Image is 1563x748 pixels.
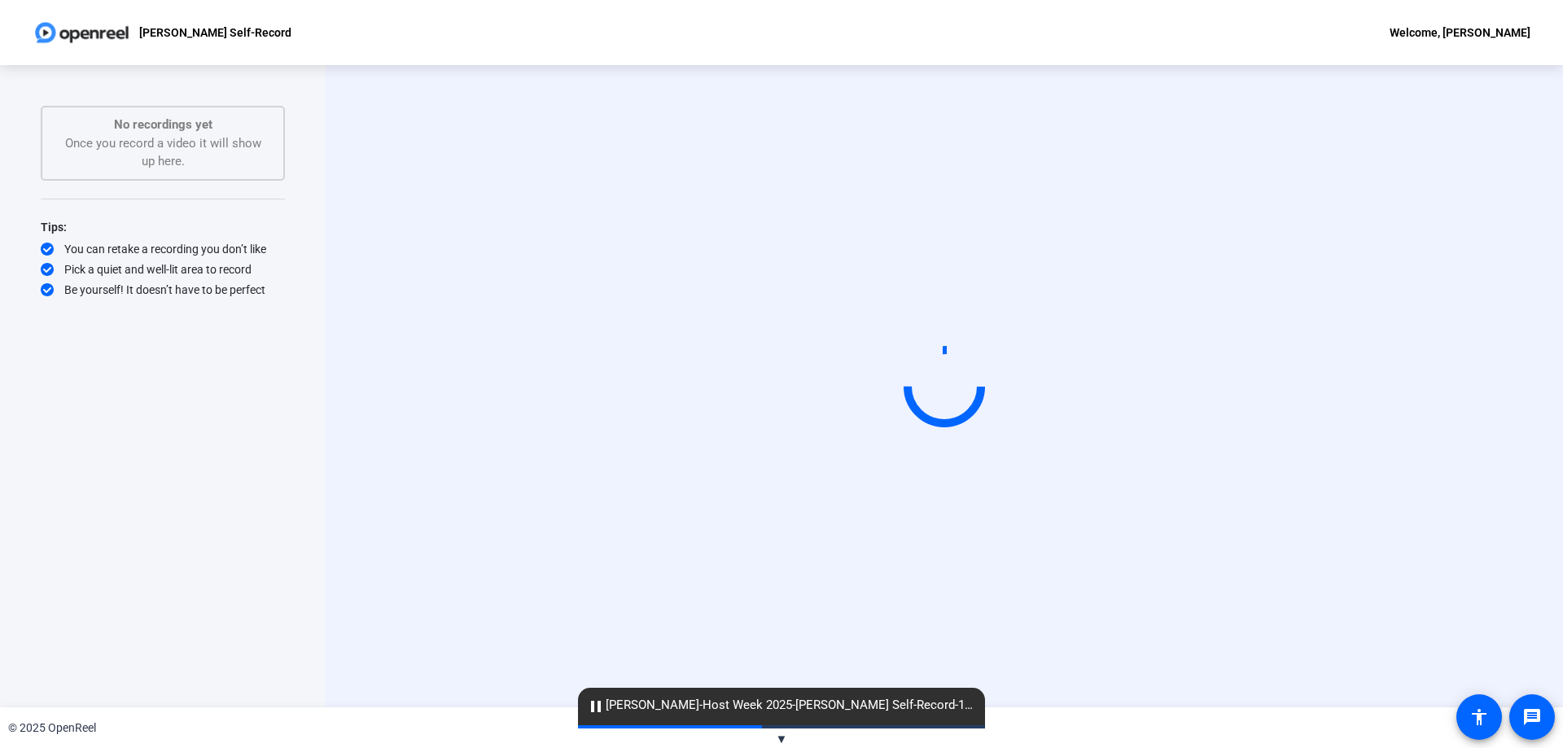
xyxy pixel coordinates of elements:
div: Be yourself! It doesn’t have to be perfect [41,282,285,298]
div: Welcome, [PERSON_NAME] [1390,23,1530,42]
p: [PERSON_NAME] Self-Record [139,23,291,42]
div: Tips: [41,217,285,237]
span: ▼ [776,732,788,746]
img: OpenReel logo [33,16,131,49]
mat-icon: pause [586,697,606,716]
div: © 2025 OpenReel [8,720,96,737]
div: Pick a quiet and well-lit area to record [41,261,285,278]
div: You can retake a recording you don’t like [41,241,285,257]
mat-icon: message [1522,707,1542,727]
mat-icon: accessibility [1469,707,1489,727]
div: Once you record a video it will show up here. [59,116,267,171]
p: No recordings yet [59,116,267,134]
span: [PERSON_NAME]-Host Week 2025-[PERSON_NAME] Self-Record-1757646358882-webcam [578,696,985,715]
